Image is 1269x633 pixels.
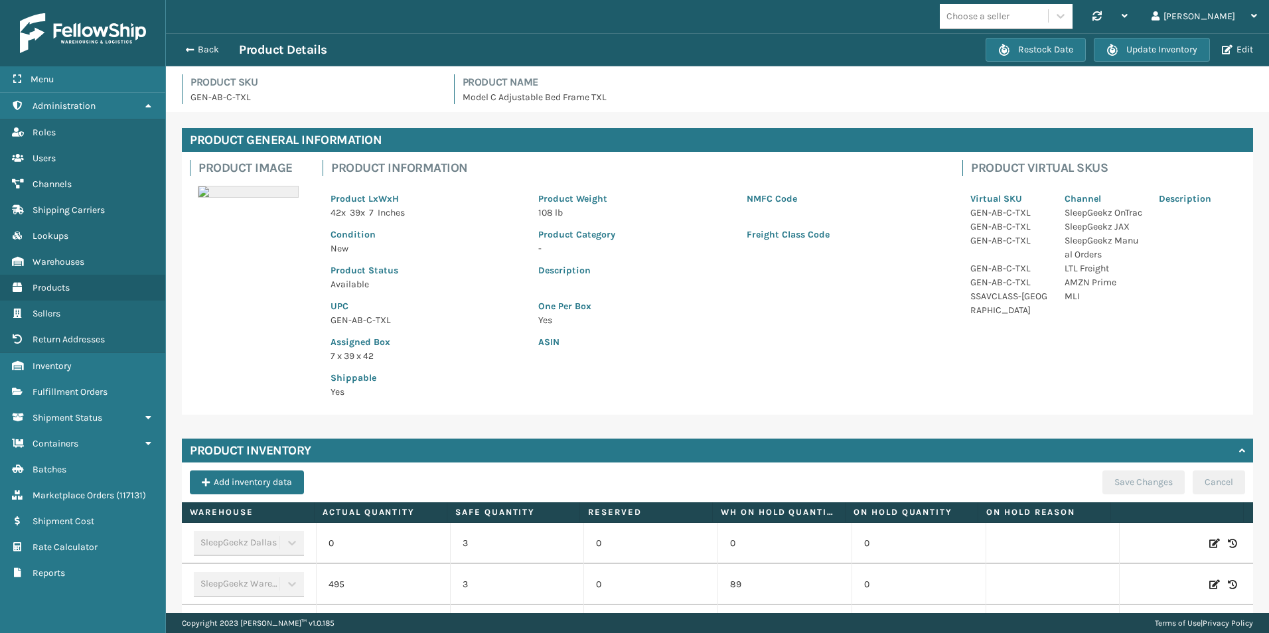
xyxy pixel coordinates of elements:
p: NMFC Code [747,192,938,206]
p: 7 x 39 x 42 [331,349,522,363]
td: 3 [450,564,584,605]
p: New [331,242,522,255]
p: 0 [596,537,706,550]
span: Fulfillment Orders [33,386,108,397]
span: Return Addresses [33,334,105,345]
label: Warehouse [190,506,306,518]
i: Edit [1209,537,1220,550]
p: Product Status [331,263,522,277]
p: Yes [538,313,938,327]
button: Cancel [1193,470,1245,494]
p: GEN-AB-C-TXL [970,275,1049,289]
i: Inventory History [1228,578,1237,591]
td: 495 [316,564,450,605]
span: Rate Calculator [33,541,98,553]
button: Save Changes [1102,470,1185,494]
p: - [538,242,730,255]
td: 3 [450,523,584,564]
p: Product Category [538,228,730,242]
p: Product LxWxH [331,192,522,206]
p: Description [1159,192,1237,206]
p: Model C Adjustable Bed Frame TXL [463,90,1254,104]
p: Product Weight [538,192,730,206]
span: Reports [33,567,65,579]
button: Add inventory data [190,470,304,494]
i: Inventory History [1228,537,1237,550]
p: UPC [331,299,522,313]
h4: Product Image [198,160,307,176]
p: Copyright 2023 [PERSON_NAME]™ v 1.0.185 [182,613,335,633]
p: GEN-AB-C-TXL [970,261,1049,275]
label: Safe Quantity [455,506,571,518]
p: LTL Freight [1065,261,1143,275]
a: Privacy Policy [1203,618,1253,628]
span: Containers [33,438,78,449]
div: Choose a seller [946,9,1009,23]
img: 51104088640_40f294f443_o-scaled-700x700.jpg [198,186,299,198]
button: Update Inventory [1094,38,1210,62]
h4: Product General Information [182,128,1253,152]
label: WH On hold quantity [721,506,837,518]
span: Warehouses [33,256,84,267]
p: Freight Class Code [747,228,938,242]
span: Sellers [33,308,60,319]
span: 39 x [350,207,365,218]
td: 0 [852,523,986,564]
p: Channel [1065,192,1143,206]
p: Condition [331,228,522,242]
label: Reserved [588,506,704,518]
span: 7 [369,207,374,218]
p: One Per Box [538,299,938,313]
p: SleepGeekz JAX [1065,220,1143,234]
p: MLI [1065,289,1143,303]
p: 0 [596,578,706,591]
span: Inches [378,207,405,218]
p: Shippable [331,371,522,385]
td: 0 [852,564,986,605]
h4: Product Virtual SKUs [971,160,1245,176]
span: Inventory [33,360,72,372]
img: logo [20,13,146,53]
i: Edit [1209,578,1220,591]
span: Users [33,153,56,164]
p: Virtual SKU [970,192,1049,206]
label: On Hold Quantity [854,506,970,518]
div: | [1155,613,1253,633]
h4: Product Inventory [190,443,311,458]
label: On Hold Reason [986,506,1102,518]
span: Shipment Status [33,412,102,423]
span: ( 117131 ) [116,490,146,501]
span: Menu [31,74,54,85]
td: 0 [717,523,852,564]
span: Batches [33,464,66,475]
p: GEN-AB-C-TXL [970,206,1049,220]
p: GEN-AB-C-TXL [970,234,1049,247]
label: Actual Quantity [323,506,439,518]
p: SleepGeekz OnTrac [1065,206,1143,220]
span: Lookups [33,230,68,242]
span: Shipping Carriers [33,204,105,216]
a: Terms of Use [1155,618,1201,628]
span: Roles [33,127,56,138]
p: Description [538,263,938,277]
p: GEN-AB-C-TXL [970,220,1049,234]
span: Channels [33,178,72,190]
p: Assigned Box [331,335,522,349]
span: 108 lb [538,207,563,218]
h4: Product Name [463,74,1254,90]
button: Back [178,44,239,56]
td: 0 [316,523,450,564]
p: Available [331,277,522,291]
span: Shipment Cost [33,516,94,527]
button: Restock Date [986,38,1086,62]
p: SSAVCLASS-[GEOGRAPHIC_DATA] [970,289,1049,317]
span: Administration [33,100,96,111]
p: AMZN Prime [1065,275,1143,289]
p: SleepGeekz Manual Orders [1065,234,1143,261]
p: GEN-AB-C-TXL [190,90,438,104]
p: ASIN [538,335,938,349]
h3: Product Details [239,42,327,58]
h4: Product SKU [190,74,438,90]
h4: Product Information [331,160,946,176]
span: 42 x [331,207,346,218]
